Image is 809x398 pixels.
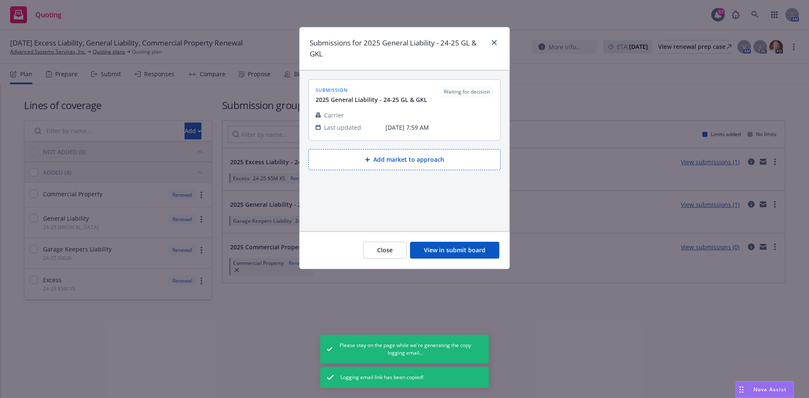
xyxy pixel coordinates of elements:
a: close [489,37,499,48]
span: Please stay on the page while we're generating the copy logging email... [339,342,472,357]
span: Waiting for decision [444,88,490,96]
button: View in submit board [410,242,499,259]
span: 2025 General Liability - 24-25 GL & GKL [316,95,427,104]
button: Add market to approach [308,149,501,170]
span: Logging email link has been copied! [340,374,423,381]
span: [DATE] 7:59 AM [386,123,493,132]
button: Close [363,242,407,259]
h1: Submissions for 2025 General Liability - 24-25 GL & GKL [310,37,486,60]
span: Nova Assist [753,386,787,393]
span: Carrier [324,111,344,120]
button: Nova Assist [736,381,794,398]
span: Last updated [324,123,361,132]
span: submission [316,86,427,93]
div: Drag to move [736,382,747,398]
